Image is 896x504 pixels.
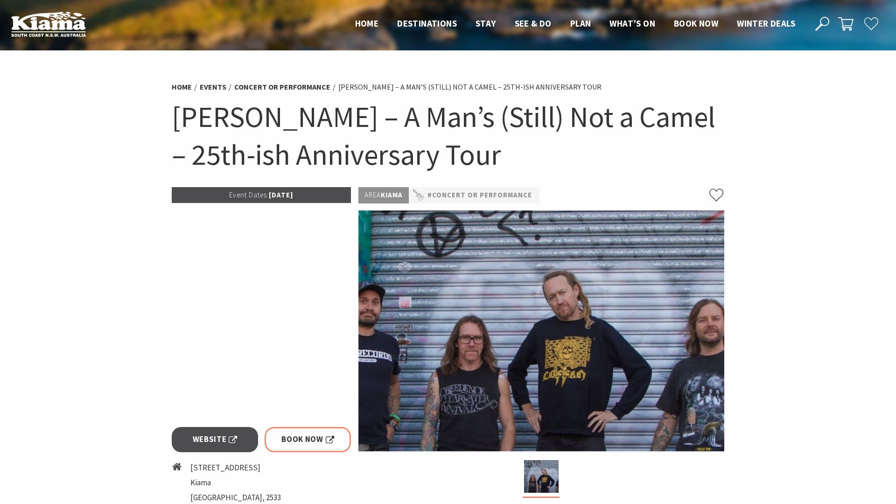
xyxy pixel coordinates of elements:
[172,187,351,203] p: [DATE]
[190,462,281,474] li: [STREET_ADDRESS]
[364,190,381,199] span: Area
[524,460,559,493] img: Frenzel Rhomb Kiama Pavilion Saturday 4th October
[737,18,795,29] span: Winter Deals
[674,18,718,29] span: Book now
[190,476,281,489] li: Kiama
[172,82,192,92] a: Home
[190,491,281,504] li: [GEOGRAPHIC_DATA], 2533
[358,210,724,451] img: Frenzel Rhomb Kiama Pavilion Saturday 4th October
[570,18,591,29] span: Plan
[200,82,226,92] a: Events
[355,18,379,29] span: Home
[346,16,805,32] nav: Main Menu
[515,18,552,29] span: See & Do
[609,18,655,29] span: What’s On
[193,433,238,446] span: Website
[172,427,258,452] a: Website
[338,81,602,93] li: [PERSON_NAME] – A Man’s (Still) Not a Camel – 25th-ish Anniversary Tour
[234,82,330,92] a: Concert or Performance
[358,187,409,203] p: Kiama
[476,18,496,29] span: Stay
[427,189,532,201] a: #Concert or Performance
[172,98,724,173] h1: [PERSON_NAME] – A Man’s (Still) Not a Camel – 25th-ish Anniversary Tour
[11,11,86,37] img: Kiama Logo
[229,190,269,199] span: Event Dates:
[397,18,457,29] span: Destinations
[281,433,334,446] span: Book Now
[265,427,351,452] a: Book Now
